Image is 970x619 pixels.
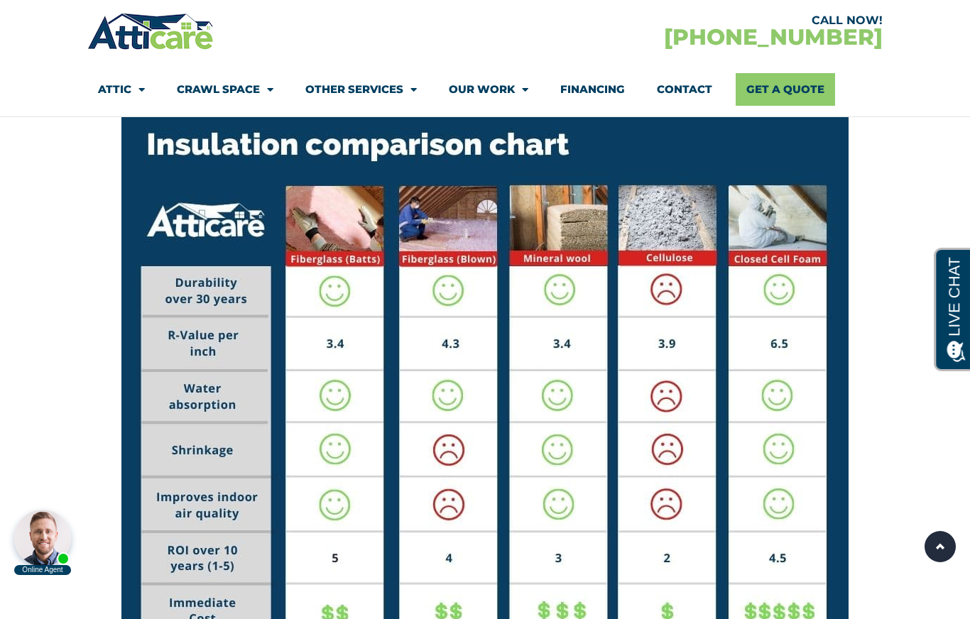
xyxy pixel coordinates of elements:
[98,73,145,106] a: Attic
[657,73,712,106] a: Contact
[736,73,835,106] a: Get A Quote
[7,505,78,576] iframe: Chat Invitation
[449,73,528,106] a: Our Work
[305,73,417,106] a: Other Services
[485,15,883,26] div: CALL NOW!
[560,73,625,106] a: Financing
[177,73,273,106] a: Crawl Space
[98,73,872,106] nav: Menu
[35,11,114,29] span: Opens a chat window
